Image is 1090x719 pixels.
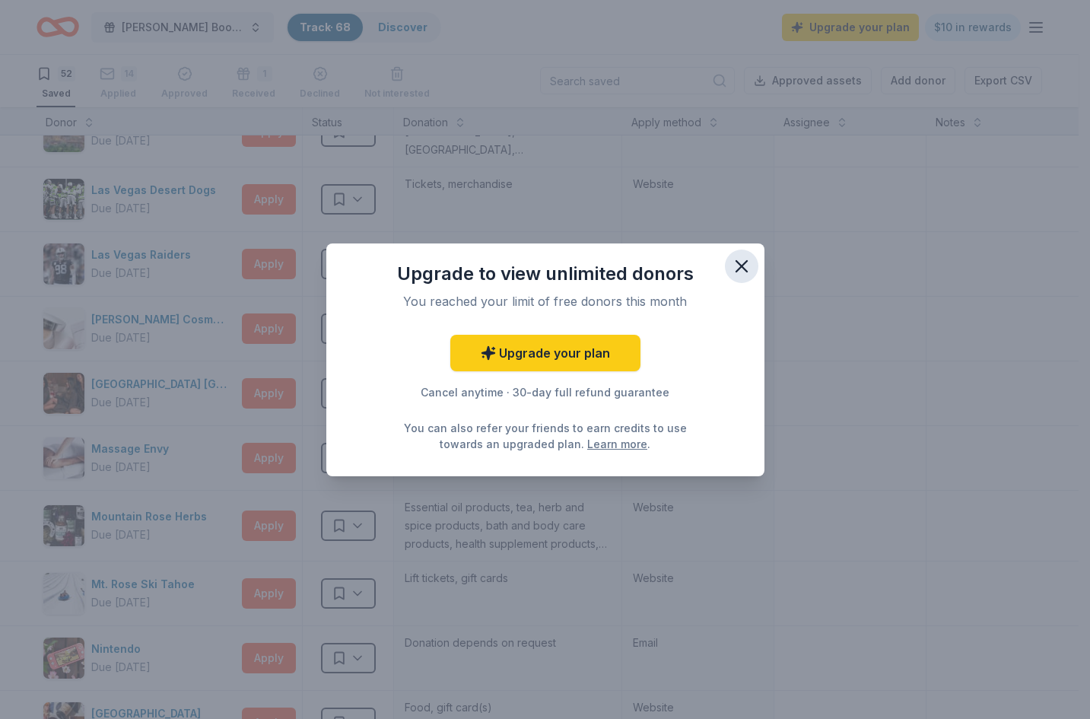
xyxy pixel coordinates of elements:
div: You can also refer your friends to earn credits to use towards an upgraded plan. . [399,420,691,452]
div: You reached your limit of free donors this month [375,292,716,310]
div: Cancel anytime · 30-day full refund guarantee [357,383,734,402]
a: Upgrade your plan [450,335,640,371]
div: Upgrade to view unlimited donors [357,262,734,286]
a: Learn more [587,436,647,452]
